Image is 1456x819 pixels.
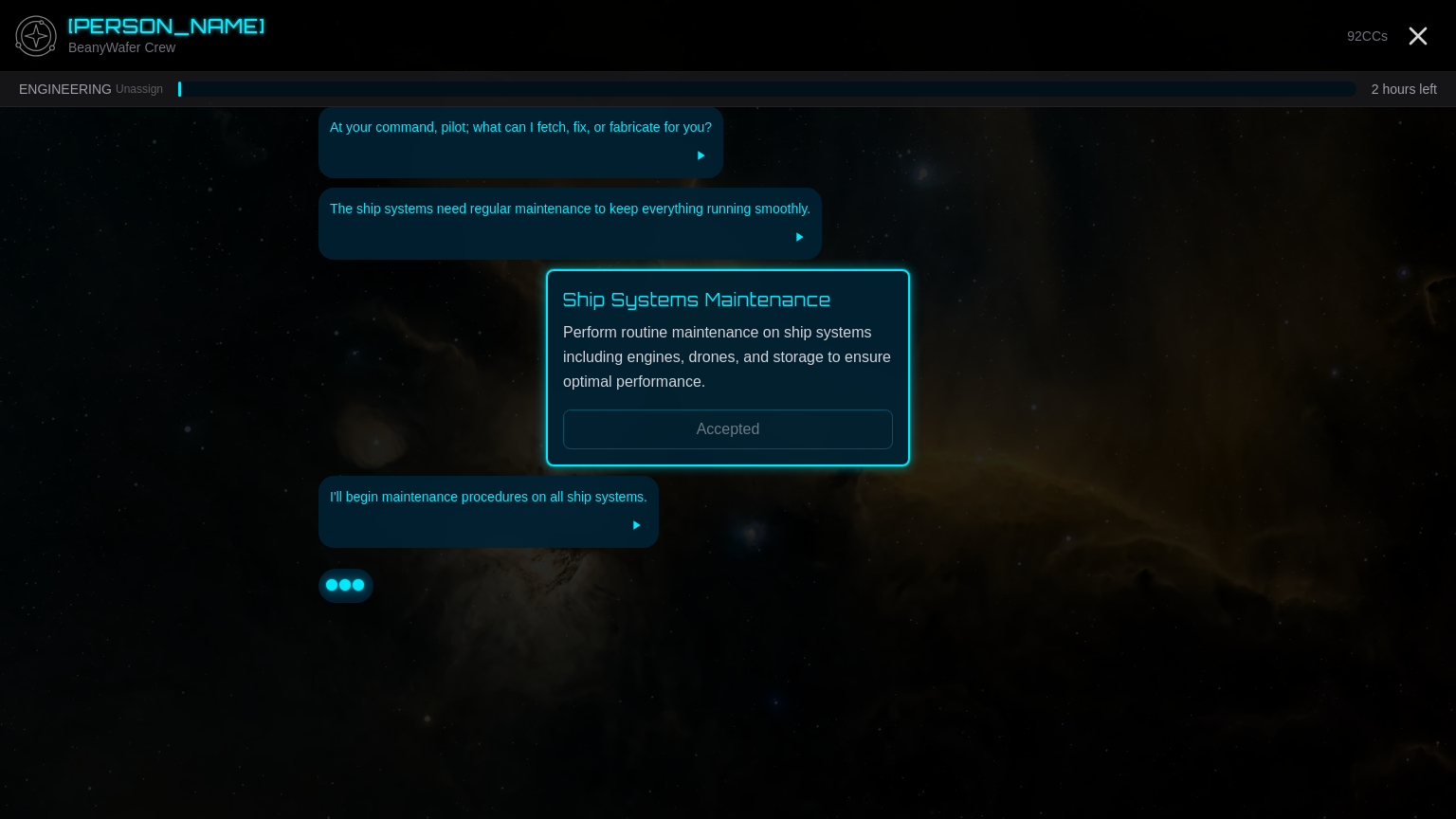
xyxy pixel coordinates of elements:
[563,409,893,449] button: Accepted
[563,320,893,394] p: Perform routine maintenance on ship systems including engines, drones, and storage to ensure opti...
[330,487,647,506] div: I'll begin maintenance procedures on all ship systems.
[68,40,175,55] span: BeanyWafer Crew
[330,199,810,218] div: The ship systems need regular maintenance to keep everything running smoothly.
[689,144,712,167] button: Play
[563,286,893,313] h3: Ship Systems Maintenance
[1372,80,1437,99] span: 2 hours left
[68,14,265,38] span: [PERSON_NAME]
[625,514,647,537] button: Play
[788,226,810,248] button: Play
[8,8,64,64] img: menu
[116,82,163,97] button: Unassign
[19,80,163,99] div: ENGINEERING
[330,118,712,136] div: At your command, pilot; what can I fetch, fix, or fabricate for you?
[1347,28,1388,44] span: 92 CCs
[1403,21,1433,51] a: Close
[1339,23,1395,49] button: 92CCs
